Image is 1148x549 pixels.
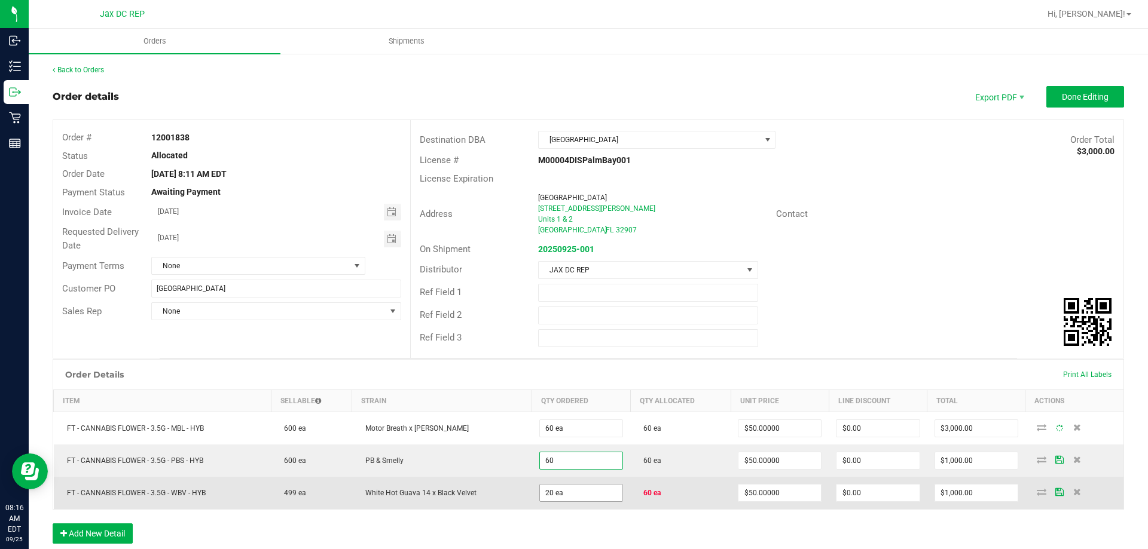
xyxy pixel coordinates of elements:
span: Ref Field 2 [420,309,462,320]
input: 0 [935,452,1018,469]
strong: Allocated [151,151,188,160]
input: 0 [540,484,622,501]
span: Sales Rep [62,306,102,317]
span: License # [420,155,459,165]
span: FT - CANNABIS FLOWER - 3.5G - WBV - HYB [61,489,206,497]
span: PB & Smelly [359,456,404,465]
th: Sellable [271,389,352,412]
span: 32907 [616,226,637,234]
th: Line Discount [829,389,927,412]
span: Units 1 & 2 [538,215,573,223]
span: Distributor [420,264,462,275]
inline-svg: Outbound [9,86,21,98]
qrcode: 12001838 [1064,298,1112,346]
span: Order # [62,132,91,143]
span: , [604,226,606,234]
div: Order details [53,90,119,104]
span: Destination DBA [420,134,486,145]
span: Order Date [62,168,105,179]
button: Done Editing [1046,86,1124,108]
span: FL [606,226,613,234]
span: Status [62,151,88,161]
span: 60 ea [637,489,661,497]
span: 499 ea [278,489,306,497]
span: Print All Labels [1063,370,1112,379]
inline-svg: Reports [9,137,21,149]
span: [GEOGRAPHIC_DATA] [538,194,607,202]
img: Scan me! [1064,298,1112,346]
span: Done Editing [1062,92,1109,102]
span: On Shipment [420,244,471,254]
span: Payment Terms [62,260,124,271]
span: Hi, [PERSON_NAME]! [1048,9,1125,19]
input: 0 [935,420,1018,437]
span: Delete Order Detail [1068,488,1086,495]
span: Motor Breath x [PERSON_NAME] [359,424,469,433]
input: 0 [935,484,1018,501]
span: None [152,257,350,274]
span: Save Order Detail [1051,456,1068,463]
h1: Order Details [65,370,124,379]
th: Strain [352,389,532,412]
span: [GEOGRAPHIC_DATA] [539,131,760,148]
span: JAX DC REP [539,262,742,278]
p: 09/25 [5,535,23,544]
th: Item [54,389,271,412]
span: None [152,303,385,320]
p: 08:16 AM EDT [5,502,23,535]
span: Order Total [1070,134,1115,145]
span: Contact [776,208,808,219]
span: Address [420,208,453,219]
iframe: Resource center [12,453,48,489]
strong: [DATE] 8:11 AM EDT [151,169,227,179]
span: License Expiration [420,173,493,184]
input: 0 [738,484,821,501]
span: FT - CANNABIS FLOWER - 3.5G - MBL - HYB [61,424,204,433]
span: Ref Field 3 [420,332,462,343]
span: Delete Order Detail [1068,424,1086,431]
th: Qty Ordered [532,389,630,412]
span: Ref Field 1 [420,287,462,297]
a: Orders [29,29,280,54]
span: Invoice Date [62,207,112,217]
input: 0 [836,452,919,469]
strong: 12001838 [151,133,190,142]
span: Jax DC REP [100,9,145,19]
strong: $3,000.00 [1077,146,1115,156]
strong: Awaiting Payment [151,187,221,197]
span: 600 ea [278,424,306,433]
span: Save Order Detail [1051,488,1068,495]
span: Shipments [373,36,441,47]
input: 0 [540,420,622,437]
a: Back to Orders [53,66,104,74]
inline-svg: Retail [9,112,21,124]
span: White Hot Guava 14 x Black Velvet [359,489,477,497]
input: 0 [540,452,622,469]
span: 60 ea [637,456,661,465]
input: 0 [836,484,919,501]
button: Add New Detail [53,523,133,544]
span: FT - CANNABIS FLOWER - 3.5G - PBS - HYB [61,456,203,465]
th: Qty Allocated [630,389,731,412]
input: 0 [738,420,821,437]
span: Requested Delivery Date [62,226,139,251]
th: Unit Price [731,389,829,412]
th: Total [927,389,1025,412]
span: Customer PO [62,283,115,294]
input: 0 [738,452,821,469]
input: 0 [836,420,919,437]
a: 20250925-001 [538,244,594,254]
span: [STREET_ADDRESS][PERSON_NAME] [538,204,655,213]
span: Toggle calendar [384,231,401,247]
span: [GEOGRAPHIC_DATA] [538,226,607,234]
span: 600 ea [278,456,306,465]
span: Orders [127,36,182,47]
th: Actions [1025,389,1123,412]
li: Export PDF [963,86,1034,108]
span: Delete Order Detail [1068,456,1086,463]
a: Shipments [280,29,532,54]
strong: M00004DISPalmBay001 [538,155,631,165]
span: Save Order Detail [1051,425,1068,432]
